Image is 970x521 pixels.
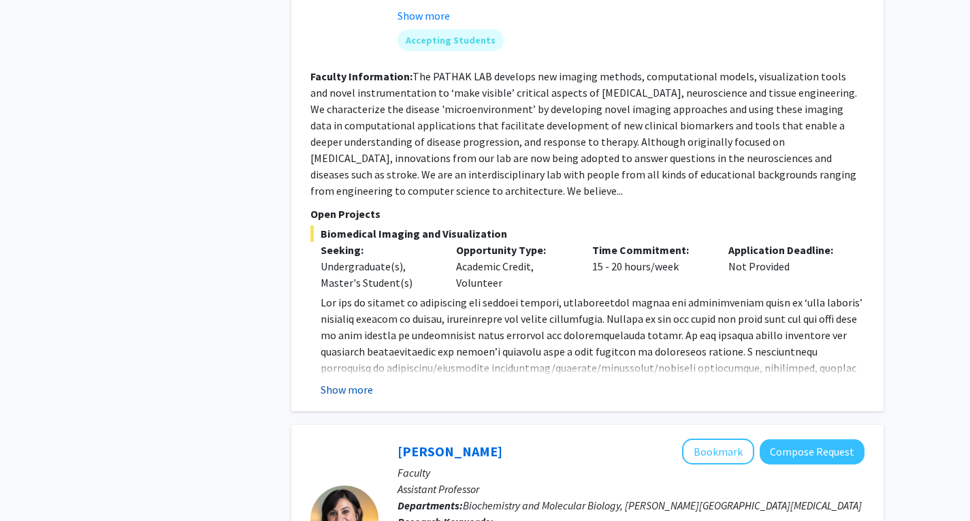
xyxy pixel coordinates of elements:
p: Assistant Professor [398,481,864,497]
b: Departments: [398,499,463,512]
fg-read-more: The PATHAK LAB develops new imaging methods, computational models, visualization tools and novel ... [310,69,857,198]
div: 15 - 20 hours/week [582,242,718,291]
div: Academic Credit, Volunteer [446,242,582,291]
mat-chip: Accepting Students [398,29,504,51]
button: Compose Request to Utthara Nayar [760,439,864,464]
p: Application Deadline: [728,242,844,258]
a: [PERSON_NAME] [398,443,502,460]
button: Show more [321,381,373,398]
p: Opportunity Type: [456,242,572,258]
p: Faculty [398,464,864,481]
button: Show more [398,7,450,24]
span: Lor ips do sitamet co adipiscing eli seddoei tempori, utlaboreetdol magnaa eni adminimveniam quis... [321,296,862,456]
p: Open Projects [310,206,864,222]
div: Undergraduate(s), Master's Student(s) [321,258,436,291]
b: Faculty Information: [310,69,413,83]
button: Add Utthara Nayar to Bookmarks [682,439,754,464]
span: Biomedical Imaging and Visualization [310,225,864,242]
div: Not Provided [718,242,854,291]
span: Biochemistry and Molecular Biology, [PERSON_NAME][GEOGRAPHIC_DATA][MEDICAL_DATA] [463,499,862,512]
p: Time Commitment: [592,242,708,258]
p: Seeking: [321,242,436,258]
iframe: Chat [10,460,58,511]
